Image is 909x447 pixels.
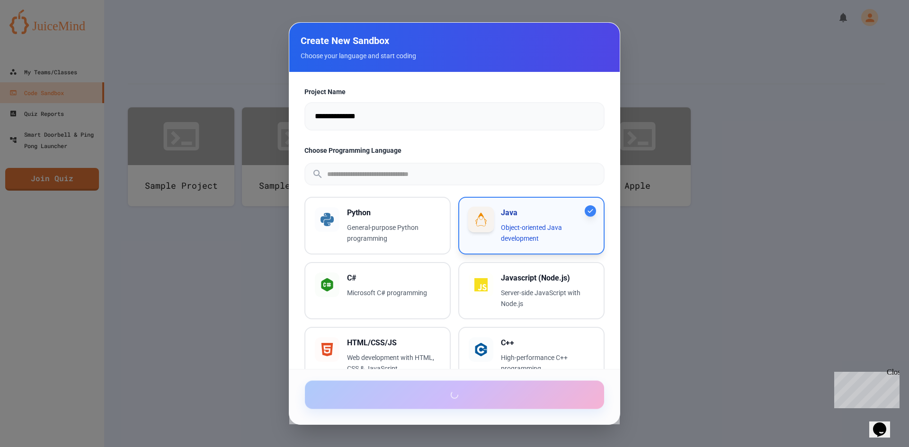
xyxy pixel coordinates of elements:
p: Microsoft C# programming [347,288,440,298]
p: Server-side JavaScript with Node.js [501,288,594,309]
h3: Python [347,207,440,219]
p: Web development with HTML, CSS & JavaScript [347,352,440,374]
iframe: chat widget [830,368,900,408]
h3: Javascript (Node.js) [501,272,594,284]
p: High-performance C++ programming [501,352,594,374]
label: Choose Programming Language [304,146,605,155]
h3: C++ [501,337,594,349]
p: Choose your language and start coding [301,51,608,61]
iframe: chat widget [869,409,900,438]
div: Chat with us now!Close [4,4,65,60]
h3: C# [347,272,440,284]
p: Object-oriented Java development [501,222,594,244]
h3: Java [501,207,594,219]
p: General-purpose Python programming [347,222,440,244]
h2: Create New Sandbox [301,34,608,47]
h3: HTML/CSS/JS [347,337,440,349]
label: Project Name [304,87,605,96]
